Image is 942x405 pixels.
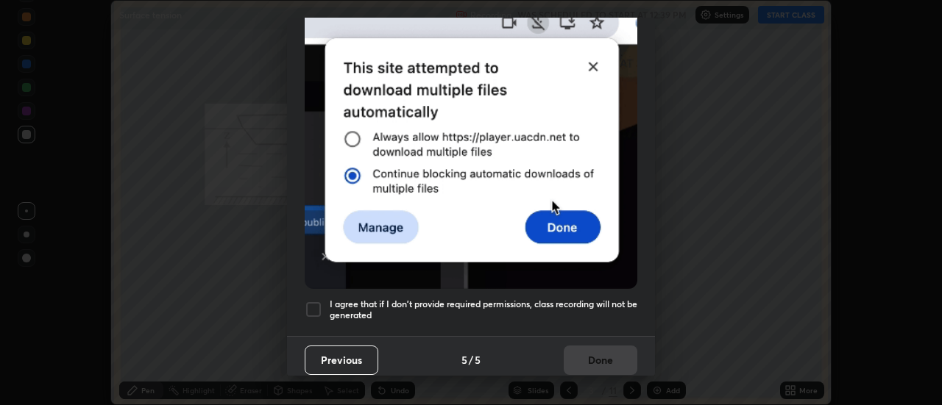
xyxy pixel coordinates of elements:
[305,345,378,375] button: Previous
[461,352,467,368] h4: 5
[330,298,637,321] h5: I agree that if I don't provide required permissions, class recording will not be generated
[475,352,481,368] h4: 5
[469,352,473,368] h4: /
